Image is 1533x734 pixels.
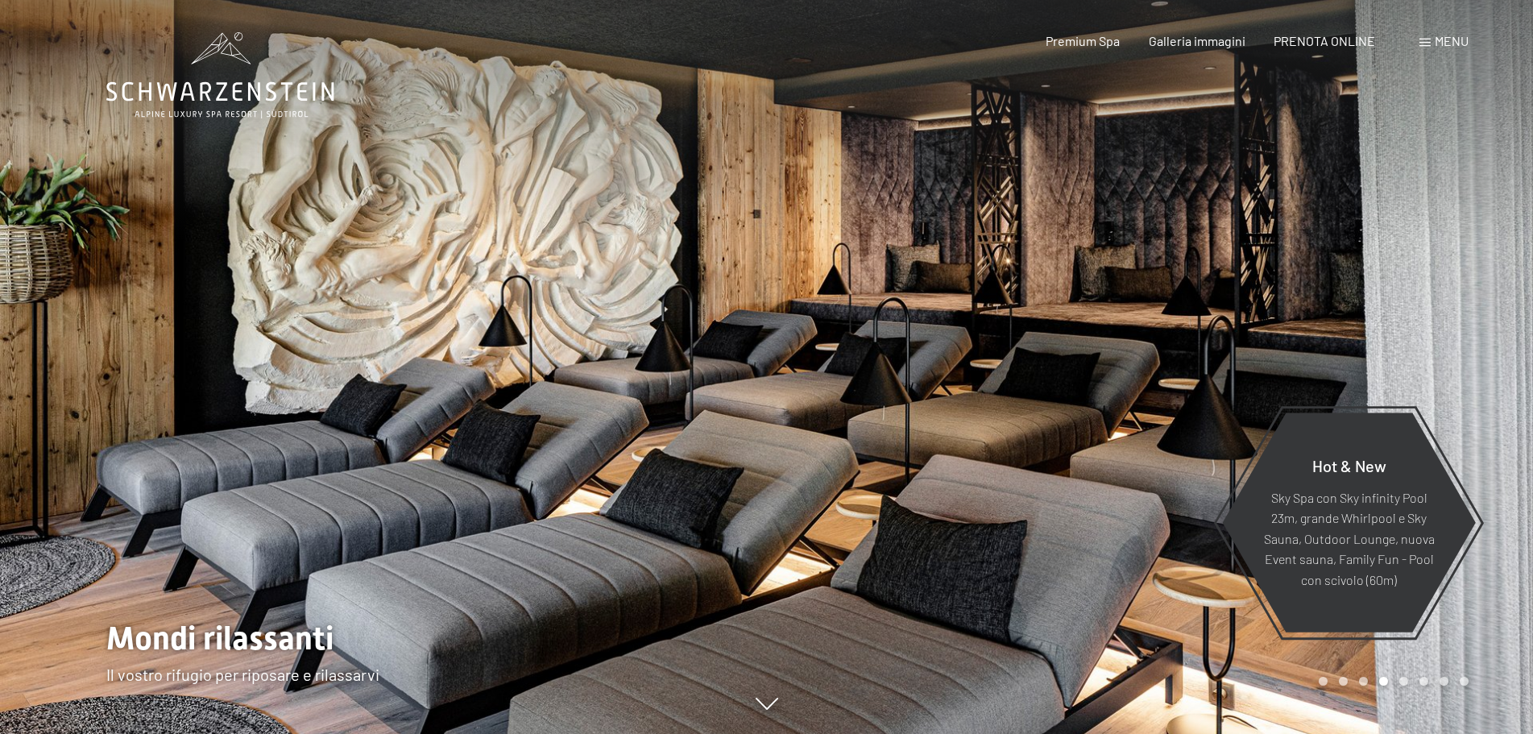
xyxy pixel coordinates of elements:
[1419,677,1428,686] div: Carousel Page 6
[1440,677,1448,686] div: Carousel Page 7
[1221,412,1477,633] a: Hot & New Sky Spa con Sky infinity Pool 23m, grande Whirlpool e Sky Sauna, Outdoor Lounge, nuova ...
[1359,677,1368,686] div: Carousel Page 3
[1339,677,1348,686] div: Carousel Page 2
[1399,677,1408,686] div: Carousel Page 5
[1274,33,1375,48] a: PRENOTA ONLINE
[1460,677,1469,686] div: Carousel Page 8
[1046,33,1120,48] a: Premium Spa
[1379,677,1388,686] div: Carousel Page 4 (Current Slide)
[1435,33,1469,48] span: Menu
[1262,487,1436,590] p: Sky Spa con Sky infinity Pool 23m, grande Whirlpool e Sky Sauna, Outdoor Lounge, nuova Event saun...
[1312,455,1386,475] span: Hot & New
[1319,677,1328,686] div: Carousel Page 1
[1149,33,1245,48] a: Galleria immagini
[1313,677,1469,686] div: Carousel Pagination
